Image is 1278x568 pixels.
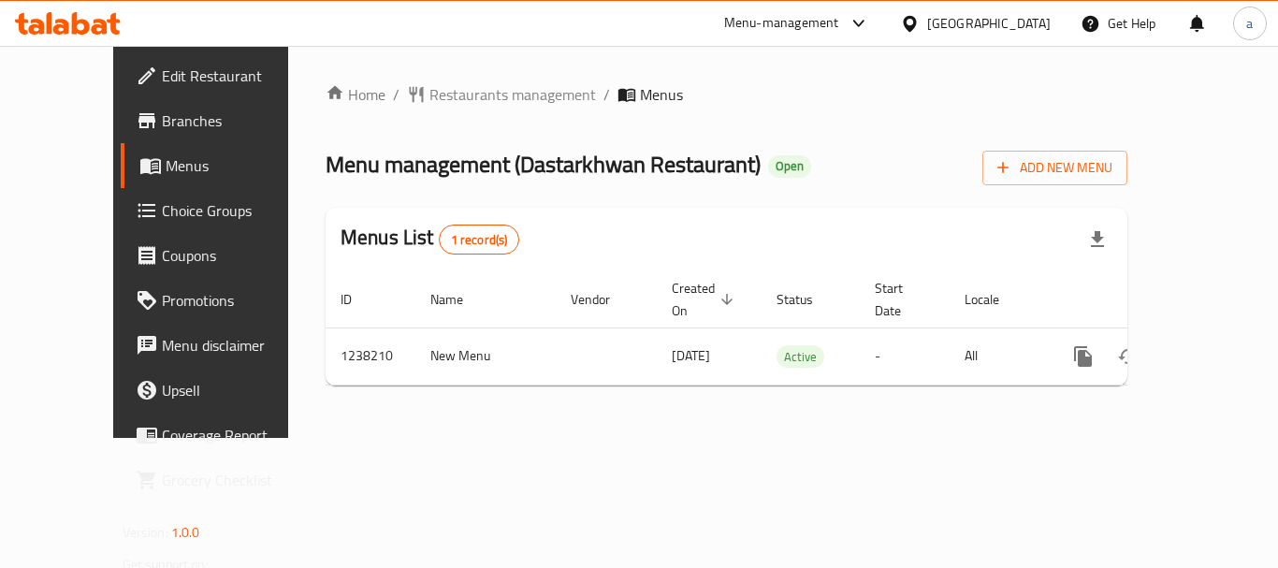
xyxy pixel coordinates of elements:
[440,231,519,249] span: 1 record(s)
[777,346,824,368] span: Active
[1046,271,1256,328] th: Actions
[123,520,168,545] span: Version:
[640,83,683,106] span: Menus
[162,379,312,401] span: Upsell
[571,288,634,311] span: Vendor
[768,158,811,174] span: Open
[121,233,327,278] a: Coupons
[162,199,312,222] span: Choice Groups
[162,109,312,132] span: Branches
[121,53,327,98] a: Edit Restaurant
[326,328,415,385] td: 1238210
[341,288,376,311] span: ID
[875,277,927,322] span: Start Date
[162,244,312,267] span: Coupons
[166,154,312,177] span: Menus
[429,83,596,106] span: Restaurants management
[407,83,596,106] a: Restaurants management
[393,83,399,106] li: /
[860,328,950,385] td: -
[121,458,327,502] a: Grocery Checklist
[341,224,519,255] h2: Menus List
[326,271,1256,386] table: enhanced table
[121,278,327,323] a: Promotions
[768,155,811,178] div: Open
[162,424,312,446] span: Coverage Report
[121,188,327,233] a: Choice Groups
[162,289,312,312] span: Promotions
[326,83,1127,106] nav: breadcrumb
[121,98,327,143] a: Branches
[171,520,200,545] span: 1.0.0
[415,328,556,385] td: New Menu
[430,288,487,311] span: Name
[326,83,385,106] a: Home
[777,345,824,368] div: Active
[603,83,610,106] li: /
[950,328,1046,385] td: All
[1246,13,1253,34] span: a
[326,143,761,185] span: Menu management ( Dastarkhwan Restaurant )
[121,368,327,413] a: Upsell
[672,343,710,368] span: [DATE]
[982,151,1127,185] button: Add New Menu
[162,469,312,491] span: Grocery Checklist
[162,334,312,357] span: Menu disclaimer
[724,12,839,35] div: Menu-management
[672,277,739,322] span: Created On
[997,156,1112,180] span: Add New Menu
[162,65,312,87] span: Edit Restaurant
[121,143,327,188] a: Menus
[1106,334,1151,379] button: Change Status
[777,288,837,311] span: Status
[121,413,327,458] a: Coverage Report
[927,13,1051,34] div: [GEOGRAPHIC_DATA]
[121,323,327,368] a: Menu disclaimer
[1075,217,1120,262] div: Export file
[1061,334,1106,379] button: more
[439,225,520,255] div: Total records count
[965,288,1024,311] span: Locale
